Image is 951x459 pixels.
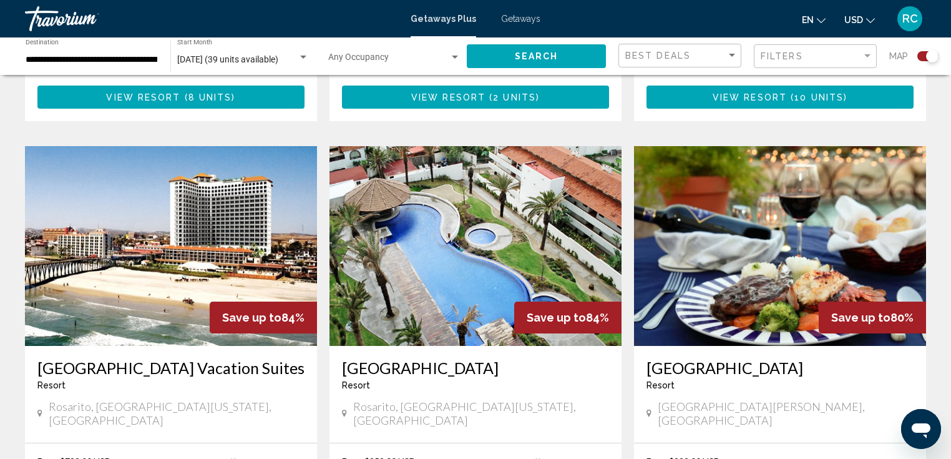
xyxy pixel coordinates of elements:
[625,51,691,61] span: Best Deals
[761,51,803,61] span: Filters
[902,12,918,25] span: RC
[901,409,941,449] iframe: Button to launch messaging window
[222,311,281,324] span: Save up to
[646,358,914,377] a: [GEOGRAPHIC_DATA]
[514,302,622,333] div: 84%
[485,92,540,102] span: ( )
[188,92,232,102] span: 8 units
[844,15,863,25] span: USD
[37,358,305,377] a: [GEOGRAPHIC_DATA] Vacation Suites
[467,44,606,67] button: Search
[844,11,875,29] button: Change currency
[177,54,278,64] span: [DATE] (39 units available)
[493,92,536,102] span: 2 units
[713,92,787,102] span: View Resort
[25,6,398,31] a: Travorium
[625,51,738,61] mat-select: Sort by
[353,400,609,427] span: Rosarito, [GEOGRAPHIC_DATA][US_STATE], [GEOGRAPHIC_DATA]
[831,311,890,324] span: Save up to
[25,146,317,346] img: 0737E01L.jpg
[646,380,675,390] span: Resort
[342,86,609,109] button: View Resort(2 units)
[794,92,844,102] span: 10 units
[37,86,305,109] button: View Resort(8 units)
[527,311,586,324] span: Save up to
[787,92,847,102] span: ( )
[646,86,914,109] button: View Resort(10 units)
[515,52,558,62] span: Search
[411,14,476,24] a: Getaways Plus
[181,92,236,102] span: ( )
[802,15,814,25] span: en
[501,14,540,24] a: Getaways
[754,44,877,69] button: Filter
[634,146,926,346] img: ii_lgf4.jpg
[894,6,926,32] button: User Menu
[411,92,485,102] span: View Resort
[49,400,305,427] span: Rosarito, [GEOGRAPHIC_DATA][US_STATE], [GEOGRAPHIC_DATA]
[329,146,622,346] img: C226E01X.jpg
[37,380,66,390] span: Resort
[342,380,370,390] span: Resort
[889,47,908,65] span: Map
[342,358,609,377] a: [GEOGRAPHIC_DATA]
[819,302,926,333] div: 80%
[210,302,317,333] div: 84%
[802,11,826,29] button: Change language
[106,92,180,102] span: View Resort
[658,400,914,427] span: [GEOGRAPHIC_DATA][PERSON_NAME], [GEOGRAPHIC_DATA]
